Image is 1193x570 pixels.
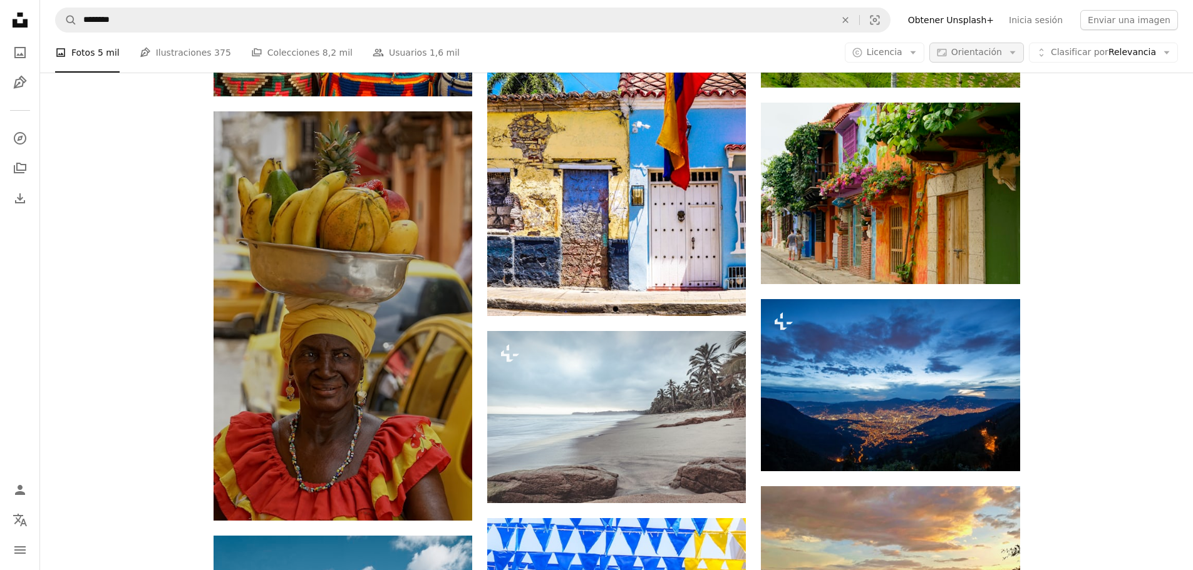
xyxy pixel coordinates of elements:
img: una playa de arena con palmeras y un cuerpo de agua [487,331,746,503]
a: Explorar [8,126,33,151]
button: Buscar en Unsplash [56,8,77,32]
button: Orientación [929,43,1024,63]
a: Iniciar sesión / Registrarse [8,477,33,502]
span: Licencia [867,47,902,57]
a: Colecciones [8,156,33,181]
span: Relevancia [1051,46,1156,59]
button: Menú [8,537,33,562]
a: Casas multicolores [761,188,1020,199]
img: Una vista aérea del horizonte de una ciudad por la noche, Medellín, Antioquia, Colombia [761,299,1020,471]
img: Mujer que lleva frutas en un cuenco [214,111,472,521]
a: Ilustraciones 375 [140,33,231,73]
a: Historial de descargas [8,186,33,211]
button: Idioma [8,507,33,532]
span: Clasificar por [1051,47,1108,57]
a: Usuarios 1,6 mil [373,33,460,73]
a: Una vista aérea del horizonte de una ciudad por la noche, Medellín, Antioquia, Colombia [761,379,1020,390]
a: Inicio — Unsplash [8,8,33,35]
a: Mujer que lleva frutas en un cuenco [214,310,472,322]
button: Licencia [845,43,924,63]
span: 8,2 mil [323,46,353,59]
a: una playa de arena con palmeras y un cuerpo de agua [487,411,746,422]
a: Fotos [8,40,33,65]
span: Orientación [951,47,1002,57]
a: bandera roja, azul y amarilla ondeando [487,116,746,128]
a: Ilustraciones [8,70,33,95]
span: 1,6 mil [430,46,460,59]
a: Inicia sesión [1001,10,1070,30]
img: Casas multicolores [761,103,1020,284]
a: Colecciones 8,2 mil [251,33,353,73]
button: Borrar [832,8,859,32]
button: Clasificar porRelevancia [1029,43,1178,63]
button: Búsqueda visual [860,8,890,32]
span: 375 [214,46,231,59]
button: Enviar una imagen [1080,10,1178,30]
a: Obtener Unsplash+ [901,10,1001,30]
form: Encuentra imágenes en todo el sitio [55,8,891,33]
